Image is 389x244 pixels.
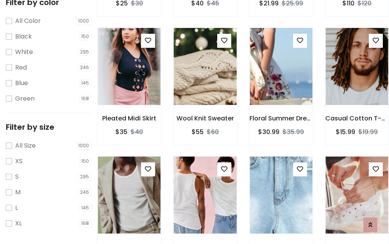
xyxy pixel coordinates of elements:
span: 1000 [76,142,92,150]
h6: $55 [192,128,204,136]
h6: Floral Summer Dress [249,115,313,122]
label: Green [15,94,35,103]
span: 145 [79,204,92,212]
del: $35.99 [283,127,304,136]
label: XL [15,219,22,228]
label: All Color [15,16,41,26]
span: 295 [78,173,92,181]
label: White [15,47,33,57]
label: Blue [15,78,28,88]
span: 246 [78,64,92,71]
label: M [15,188,21,197]
h6: Pleated Midi Skirt [98,115,161,122]
del: $60 [207,127,219,136]
label: All Size [15,141,36,150]
span: 150 [79,33,92,40]
span: 1000 [76,17,92,25]
label: Black [15,32,32,41]
del: $19.99 [358,127,378,136]
label: Red [15,63,27,72]
label: XS [15,157,23,166]
h6: Casual Cotton T-Shirt [325,115,389,122]
label: S [15,172,19,181]
h6: Wool Knit Sweater [173,115,237,122]
span: 168 [79,95,92,103]
label: L [15,203,18,213]
del: $40 [131,127,143,136]
h6: $15.99 [336,128,355,136]
span: 150 [79,157,92,165]
h6: $30.99 [258,128,279,136]
span: 295 [78,48,92,56]
span: 168 [79,220,92,227]
span: 145 [79,79,92,87]
h5: Filter by size [6,122,91,132]
h6: $35 [115,128,127,136]
span: 246 [78,188,92,196]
